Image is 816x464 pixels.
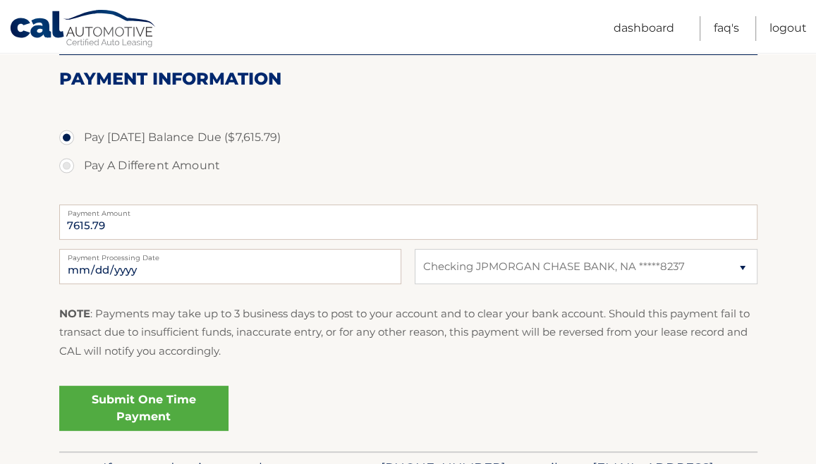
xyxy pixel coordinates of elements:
[769,16,807,41] a: Logout
[59,204,757,240] input: Payment Amount
[614,16,674,41] a: Dashboard
[714,16,739,41] a: FAQ's
[59,305,757,360] p: : Payments may take up to 3 business days to post to your account and to clear your bank account....
[9,9,157,50] a: Cal Automotive
[59,204,757,216] label: Payment Amount
[59,68,757,90] h2: Payment Information
[59,249,401,284] input: Payment Date
[59,307,90,320] strong: NOTE
[59,386,229,431] a: Submit One Time Payment
[59,152,757,180] label: Pay A Different Amount
[59,123,757,152] label: Pay [DATE] Balance Due ($7,615.79)
[59,249,401,260] label: Payment Processing Date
